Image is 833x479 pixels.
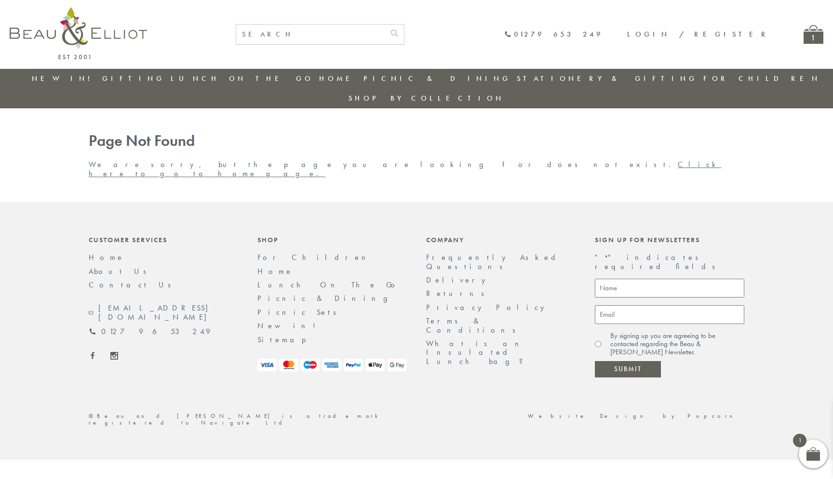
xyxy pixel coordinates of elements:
[10,7,147,59] img: logo
[257,293,397,303] a: Picnic & Dining
[595,236,744,244] div: Sign up for newsletters
[257,321,322,331] a: New in!
[89,236,238,244] div: Customer Services
[79,413,416,427] div: ©Beau and [PERSON_NAME] is a trademark registered to Navigate Ltd.
[89,327,210,336] a: 01279 653 249
[257,307,343,317] a: Picnic Sets
[426,236,576,244] div: Company
[363,74,511,83] a: Picnic & Dining
[804,25,823,44] a: 1
[89,132,744,150] h1: Page Not Found
[595,279,744,298] input: Name
[257,266,293,276] a: Home
[257,252,373,262] a: For Children
[517,74,698,83] a: Stationery & Gifting
[426,275,491,285] a: Delivery
[257,359,407,372] img: payment-logos.png
[595,253,744,271] p: " " indicates required fields
[32,74,96,83] a: New in!
[595,305,744,324] input: Email
[610,332,744,357] label: By signing up you are agreeing to be contacted regarding the Beau & [PERSON_NAME] Newsletter.
[504,30,603,39] a: 01279 653 249
[257,236,407,244] div: Shop
[89,304,238,322] a: [EMAIL_ADDRESS][DOMAIN_NAME]
[89,280,177,290] a: Contact Us
[349,93,504,103] a: Shop by collection
[257,280,401,290] a: Lunch On The Go
[319,74,358,83] a: Home
[595,361,661,377] input: Submit
[703,74,820,83] a: For Children
[89,266,153,276] a: About Us
[89,159,721,178] a: Click here to go to home page.
[236,25,385,44] input: SEARCH
[257,335,319,345] a: Sitemap
[79,132,754,178] div: We are sorry, but the page you are looking for does not exist.
[102,74,165,83] a: Gifting
[426,288,491,298] a: Returns
[426,316,522,335] a: Terms & Conditions
[426,338,531,366] a: What is an Insulated Lunch bag?
[171,74,313,83] a: Lunch On The Go
[528,412,744,420] a: Website Design by Popcorn
[793,434,806,447] span: 1
[627,29,770,39] a: Login / Register
[426,252,562,271] a: Frequently Asked Questions
[426,302,550,312] a: Privacy Policy
[89,252,124,262] a: Home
